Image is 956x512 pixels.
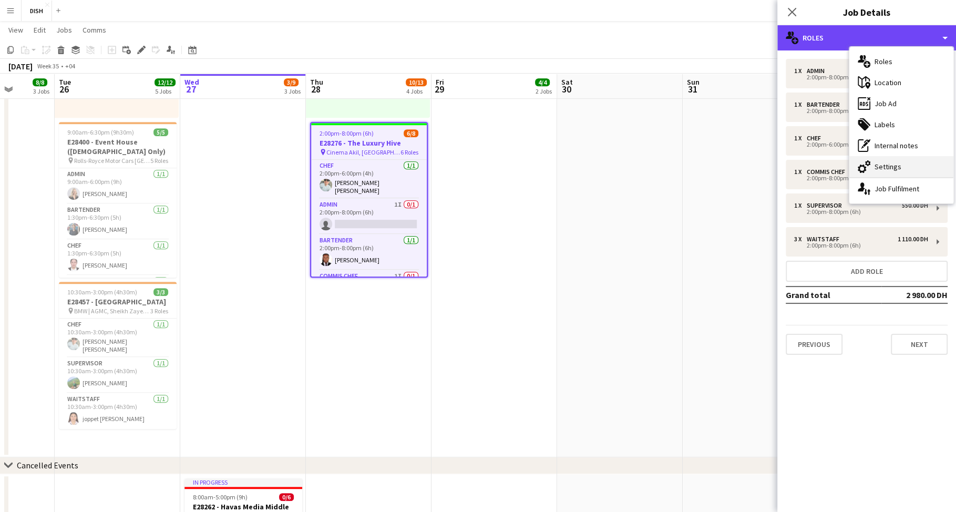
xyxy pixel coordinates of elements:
div: 1 x [794,168,807,176]
div: Roles [849,51,953,72]
app-job-card: 10:30am-3:00pm (4h30m)3/3E28457 - [GEOGRAPHIC_DATA] BMW | AGMC, Sheikh Zayed Rd - Al Quoz - Al Qu... [59,282,177,429]
span: 6/8 [404,129,418,137]
div: 2 Jobs [536,87,552,95]
div: Supervisor [807,202,846,209]
app-card-role: Bartender1/11:30pm-6:30pm (5h)[PERSON_NAME] [59,204,177,240]
div: Roles [777,25,956,50]
div: 2:00pm-6:00pm (4h) [794,142,928,147]
div: 3 x [794,235,807,243]
span: 3/9 [284,78,299,86]
span: View [8,25,23,35]
a: Jobs [52,23,76,37]
span: 0/6 [279,493,294,501]
span: Sat [561,77,573,87]
a: Edit [29,23,50,37]
div: Internal notes [849,135,953,156]
span: Comms [83,25,106,35]
span: Tue [59,77,71,87]
span: 12/12 [155,78,176,86]
div: Labels [849,114,953,135]
div: Chef [807,135,825,142]
div: In progress [184,478,302,487]
span: 29 [434,83,444,95]
div: Cancelled Events [17,460,78,470]
span: Cinema Akil, [GEOGRAPHIC_DATA] - Warehouse [STREET_ADDRESS] [326,148,400,156]
span: BMW | AGMC, Sheikh Zayed Rd - Al Quoz - Al Quoz 1 - [GEOGRAPHIC_DATA] - [GEOGRAPHIC_DATA] [74,307,150,315]
app-card-role: Waitstaff1/110:30am-3:00pm (4h30m)joppet [PERSON_NAME] [59,393,177,429]
div: Commis Chef [807,168,849,176]
a: View [4,23,27,37]
div: [DATE] [8,61,33,71]
div: 550.00 DH [902,202,928,209]
div: 2:00pm-8:00pm (6h) [794,243,928,248]
div: 4 Jobs [406,87,426,95]
span: 26 [57,83,71,95]
div: 3 Jobs [33,87,49,95]
span: 9:00am-6:30pm (9h30m) [67,128,134,136]
span: Edit [34,25,46,35]
div: 1 x [794,135,807,142]
app-card-role: Chef1/12:00pm-6:00pm (4h)[PERSON_NAME] [PERSON_NAME] [311,160,427,199]
td: 2 980.00 DH [881,286,948,303]
div: 2:00pm-8:00pm (6h) [794,75,928,80]
app-card-role: Admin1/19:00am-6:00pm (9h)[PERSON_NAME] [59,168,177,204]
span: Rolls-Royce Motor Cars [GEOGRAPHIC_DATA], [GEOGRAPHIC_DATA] - E11, Between 2 and 3 Interchange - ... [74,157,150,165]
div: 1 110.00 DH [898,235,928,243]
div: 2:00pm-8:00pm (6h) [794,209,928,214]
h3: E28276 - The Luxury Hive [311,138,427,148]
div: Admin [807,67,829,75]
span: 2:00pm-8:00pm (6h) [320,129,374,137]
app-card-role: Chef1/110:30am-3:00pm (4h30m)[PERSON_NAME] [PERSON_NAME] [59,319,177,357]
span: 10:30am-3:00pm (4h30m) [67,288,137,296]
div: Settings [849,156,953,177]
span: Jobs [56,25,72,35]
span: 5 Roles [150,157,168,165]
app-card-role: Commis Chef1I0/1 [311,270,427,306]
span: 3/3 [153,288,168,296]
div: 1 x [794,101,807,108]
span: Sun [687,77,700,87]
button: Previous [786,334,842,355]
button: DISH [22,1,52,21]
div: 3 Jobs [284,87,301,95]
div: Bartender [807,101,844,108]
span: 10/13 [406,78,427,86]
app-card-role: Chef1/11:30pm-6:30pm (5h)[PERSON_NAME] [59,240,177,275]
a: Comms [78,23,110,37]
app-card-role: Commis Chef1/1 [59,275,177,311]
div: +04 [65,62,75,70]
div: Job Ad [849,93,953,114]
span: 8/8 [33,78,47,86]
span: 30 [560,83,573,95]
div: 5 Jobs [155,87,175,95]
div: Job Fulfilment [849,178,953,199]
app-card-role: Supervisor1/110:30am-3:00pm (4h30m)[PERSON_NAME] [59,357,177,393]
span: Week 35 [35,62,61,70]
div: 1 x [794,202,807,209]
h3: E28400 - Event House ([DEMOGRAPHIC_DATA] Only) [59,137,177,156]
span: 3 Roles [150,307,168,315]
h3: E28457 - [GEOGRAPHIC_DATA] [59,297,177,306]
span: Thu [310,77,323,87]
button: Add role [786,261,948,282]
span: 31 [685,83,700,95]
span: 5/5 [153,128,168,136]
span: 27 [183,83,199,95]
span: Wed [184,77,199,87]
span: Fri [436,77,444,87]
span: 28 [309,83,323,95]
span: 8:00am-5:00pm (9h) [193,493,248,501]
app-job-card: 9:00am-6:30pm (9h30m)5/5E28400 - Event House ([DEMOGRAPHIC_DATA] Only) Rolls-Royce Motor Cars [GE... [59,122,177,278]
div: 1 x [794,67,807,75]
button: Next [891,334,948,355]
div: Waitstaff [807,235,844,243]
app-job-card: 2:00pm-8:00pm (6h)6/8E28276 - The Luxury Hive Cinema Akil, [GEOGRAPHIC_DATA] - Warehouse [STREET_... [310,122,428,278]
div: Location [849,72,953,93]
h3: Job Details [777,5,956,19]
div: 2:00pm-8:00pm (6h) [794,176,928,181]
div: 2:00pm-8:00pm (6h) [794,108,928,114]
app-card-role: Admin1I0/12:00pm-8:00pm (6h) [311,199,427,234]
